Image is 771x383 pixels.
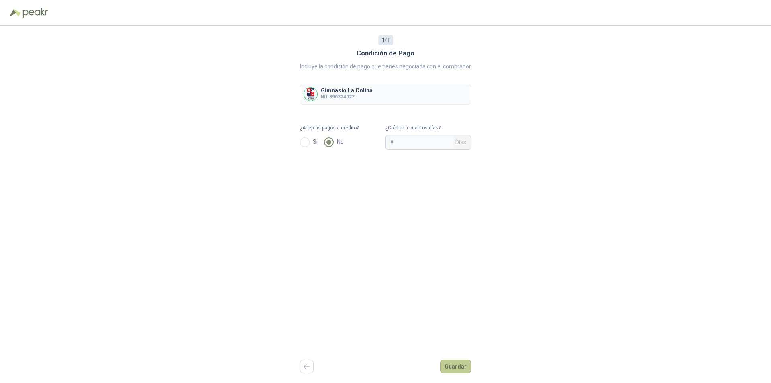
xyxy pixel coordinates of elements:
img: Company Logo [304,88,317,101]
span: Si [310,137,321,146]
h3: Condición de Pago [357,48,414,59]
span: / 1 [381,36,390,45]
span: Días [455,135,466,149]
img: Logo [10,9,21,17]
label: ¿Aceptas pagos a crédito? [300,124,385,132]
b: 1 [381,37,385,43]
p: NIT [321,93,373,101]
button: Guardar [440,360,471,373]
p: Gimnasio La Colina [321,88,373,93]
b: 890324022 [329,94,355,100]
img: Peakr [22,8,48,18]
p: Incluye la condición de pago que tienes negociada con el comprador [300,62,471,71]
label: ¿Crédito a cuantos días? [385,124,471,132]
span: No [334,137,347,146]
